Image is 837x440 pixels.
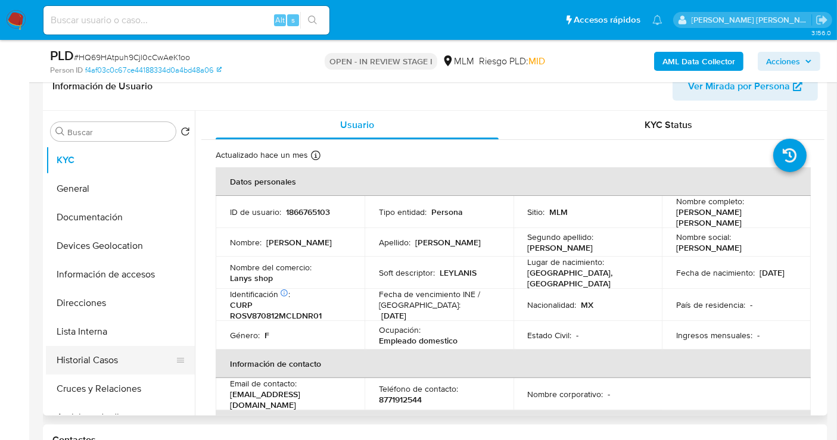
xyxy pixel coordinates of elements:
p: CURP ROSV870812MCLDNR01 [230,299,346,321]
p: Estado Civil : [528,330,572,341]
p: [PERSON_NAME] [676,242,742,253]
p: Lanys shop [230,273,273,283]
p: [PERSON_NAME] [PERSON_NAME] [676,207,792,228]
span: Acciones [766,52,800,71]
p: LEYLANIS [440,267,477,278]
p: [PERSON_NAME] [528,242,593,253]
span: # HQ69HAtpuh9Cjl0cCwAeK1oo [74,51,190,63]
p: Soft descriptor : [379,267,435,278]
p: ID de usuario : [230,207,281,217]
b: AML Data Collector [662,52,735,71]
span: Riesgo PLD: [479,55,545,68]
button: Anticipos de dinero [46,403,195,432]
p: Lugar de nacimiento : [528,257,605,267]
p: Persona [431,207,463,217]
span: MID [528,54,545,68]
h1: Información de Usuario [52,80,153,92]
p: MX [581,299,594,310]
b: PLD [50,46,74,65]
p: 1866765103 [286,207,330,217]
button: Acciones [758,52,820,71]
p: Teléfono de contacto : [379,383,458,394]
button: Historial Casos [46,346,185,375]
span: 3.156.0 [811,28,831,38]
button: Información de accesos [46,260,195,289]
button: search-icon [300,12,325,29]
button: AML Data Collector [654,52,743,71]
p: 8771912544 [379,394,422,405]
span: Accesos rápidos [574,14,640,26]
p: - [750,299,752,310]
p: [DATE] [381,310,406,321]
button: Direcciones [46,289,195,317]
button: General [46,174,195,203]
button: Devices Geolocation [46,232,195,260]
p: Empleado domestico [379,335,458,346]
p: Sitio : [528,207,545,217]
p: - [577,330,579,341]
p: Ingresos mensuales : [676,330,752,341]
p: Nombre : [230,237,262,248]
p: Nombre social : [676,232,731,242]
p: Fecha de vencimiento INE / [GEOGRAPHIC_DATA] : [379,289,499,310]
span: Ver Mirada por Persona [688,72,790,101]
button: Ver Mirada por Persona [673,72,818,101]
p: OPEN - IN REVIEW STAGE I [325,53,437,70]
b: Person ID [50,65,83,76]
button: Documentación [46,203,195,232]
div: MLM [442,55,474,68]
p: F [265,330,269,341]
p: [DATE] [760,267,785,278]
input: Buscar [67,127,171,138]
span: Alt [275,14,285,26]
p: Ocupación : [379,324,421,335]
a: Notificaciones [652,15,662,25]
p: Actualizado hace un mes [216,149,308,161]
th: Datos personales [216,167,811,196]
p: Nombre completo : [676,196,744,207]
th: Información de contacto [216,349,811,378]
p: - [608,389,611,400]
button: Cruces y Relaciones [46,375,195,403]
p: Tipo entidad : [379,207,427,217]
a: f4af03c0c67ce44188334d0a4bd48a06 [85,65,222,76]
p: MLM [550,207,568,217]
input: Buscar usuario o caso... [43,13,329,28]
p: [GEOGRAPHIC_DATA], [GEOGRAPHIC_DATA] [528,267,643,289]
p: Apellido : [379,237,410,248]
p: Identificación : [230,289,290,299]
th: Verificación y cumplimiento [216,410,811,439]
p: País de residencia : [676,299,745,310]
p: Género : [230,330,260,341]
p: [EMAIL_ADDRESS][DOMAIN_NAME] [230,389,346,410]
p: Segundo apellido : [528,232,594,242]
button: Volver al orden por defecto [181,127,190,140]
p: Fecha de nacimiento : [676,267,755,278]
button: KYC [46,146,195,174]
p: [PERSON_NAME] [266,237,332,248]
button: Lista Interna [46,317,195,346]
p: Email de contacto : [230,378,297,389]
span: Usuario [340,118,374,132]
a: Salir [816,14,828,26]
p: Nombre corporativo : [528,389,603,400]
span: s [291,14,295,26]
p: Nombre del comercio : [230,262,312,273]
p: - [757,330,760,341]
p: Nacionalidad : [528,299,577,310]
p: [PERSON_NAME] [415,237,481,248]
span: KYC Status [645,118,693,132]
button: Buscar [55,127,65,136]
p: nancy.sanchezgarcia@mercadolibre.com.mx [692,14,812,26]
